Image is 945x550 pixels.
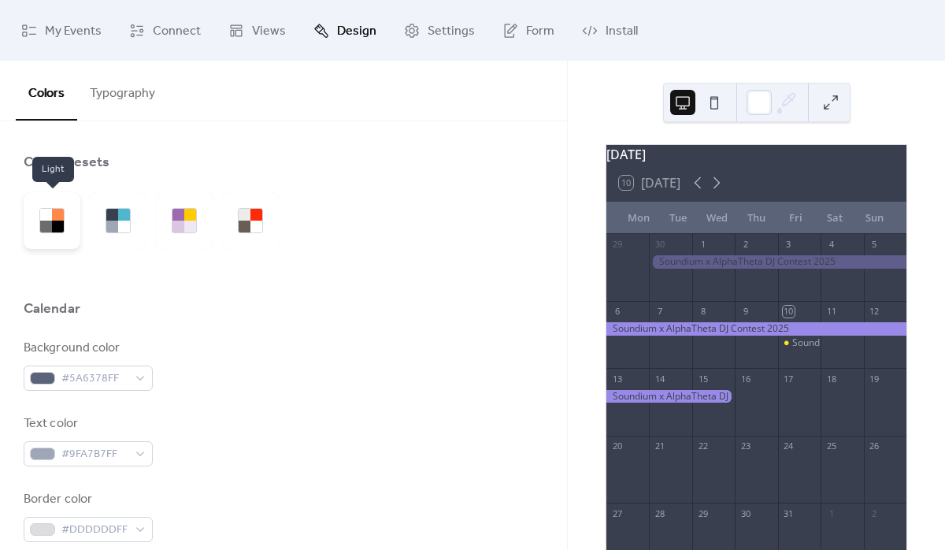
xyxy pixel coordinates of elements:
[392,6,487,54] a: Settings
[869,440,880,452] div: 26
[16,61,77,121] button: Colors
[737,203,776,234] div: Thu
[611,507,623,519] div: 27
[825,306,837,318] div: 11
[649,255,906,269] div: Soundium x AlphaTheta DJ Contest 2025
[32,157,74,182] span: Light
[697,239,709,251] div: 1
[776,203,815,234] div: Fri
[606,19,638,43] span: Install
[783,306,795,318] div: 10
[337,19,376,43] span: Design
[654,306,665,318] div: 7
[697,507,709,519] div: 29
[153,19,201,43] span: Connect
[854,203,894,234] div: Sun
[739,440,751,452] div: 23
[654,440,665,452] div: 21
[869,306,880,318] div: 12
[24,490,150,509] div: Border color
[24,339,150,358] div: Background color
[606,390,735,403] div: Soundium x AlphaTheta DJ Contest 2025
[697,440,709,452] div: 22
[739,507,751,519] div: 30
[24,414,150,433] div: Text color
[9,6,113,54] a: My Events
[792,336,915,350] div: Soundium Invites: Kokoko DJ
[491,6,566,54] a: Form
[606,322,906,336] div: Soundium x AlphaTheta DJ Contest 2025
[825,373,837,385] div: 18
[654,239,665,251] div: 30
[783,507,795,519] div: 31
[739,239,751,251] div: 2
[654,507,665,519] div: 28
[606,145,906,164] div: [DATE]
[783,440,795,452] div: 24
[619,203,658,234] div: Mon
[697,373,709,385] div: 15
[825,239,837,251] div: 4
[778,336,821,350] div: Soundium Invites: Kokoko DJ
[302,6,388,54] a: Design
[739,306,751,318] div: 9
[61,445,128,464] span: #9FA7B7FF
[428,19,475,43] span: Settings
[611,440,623,452] div: 20
[869,373,880,385] div: 19
[658,203,698,234] div: Tue
[217,6,298,54] a: Views
[697,306,709,318] div: 8
[783,239,795,251] div: 3
[825,440,837,452] div: 25
[45,19,102,43] span: My Events
[24,299,80,318] div: Calendar
[117,6,213,54] a: Connect
[815,203,854,234] div: Sat
[698,203,737,234] div: Wed
[24,153,109,172] div: Color Presets
[654,373,665,385] div: 14
[61,521,128,540] span: #DDDDDDFF
[77,61,168,119] button: Typography
[739,373,751,385] div: 16
[611,306,623,318] div: 6
[526,19,554,43] span: Form
[611,239,623,251] div: 29
[61,370,128,388] span: #5A6378FF
[252,19,286,43] span: Views
[869,239,880,251] div: 5
[825,507,837,519] div: 1
[570,6,650,54] a: Install
[869,507,880,519] div: 2
[611,373,623,385] div: 13
[783,373,795,385] div: 17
